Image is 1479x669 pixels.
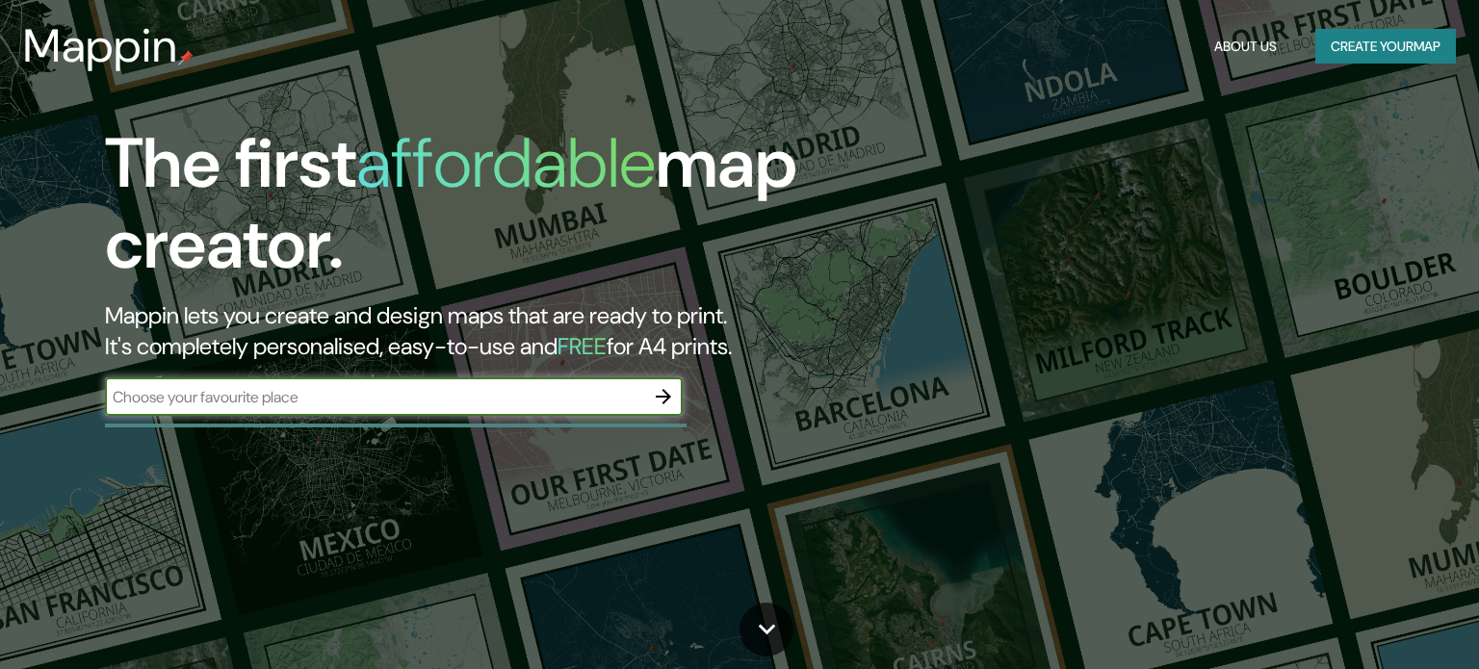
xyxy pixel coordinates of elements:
h1: affordable [356,118,656,208]
button: Create yourmap [1315,29,1456,64]
h5: FREE [558,331,607,361]
input: Choose your favourite place [105,386,644,408]
h1: The first map creator. [105,123,844,300]
h3: Mappin [23,19,178,73]
button: About Us [1207,29,1284,64]
h2: Mappin lets you create and design maps that are ready to print. It's completely personalised, eas... [105,300,844,362]
img: mappin-pin [178,50,194,65]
